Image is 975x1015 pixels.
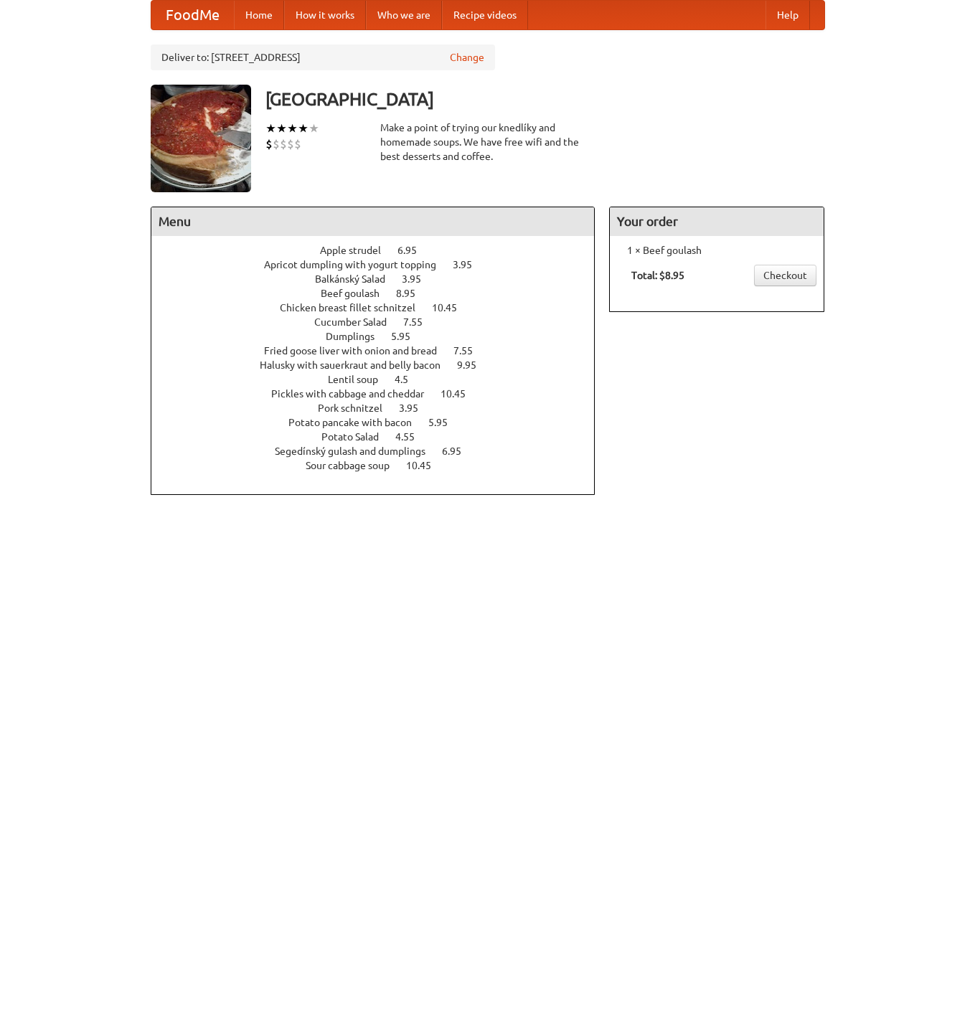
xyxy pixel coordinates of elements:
[273,136,280,152] li: $
[766,1,810,29] a: Help
[441,388,480,400] span: 10.45
[287,121,298,136] li: ★
[294,136,301,152] li: $
[453,345,487,357] span: 7.55
[380,121,595,164] div: Make a point of trying our knedlíky and homemade soups. We have free wifi and the best desserts a...
[403,316,437,328] span: 7.55
[328,374,435,385] a: Lentil soup 4.5
[287,136,294,152] li: $
[284,1,366,29] a: How it works
[280,136,287,152] li: $
[453,259,486,270] span: 3.95
[610,207,824,236] h4: Your order
[288,417,426,428] span: Potato pancake with bacon
[321,431,393,443] span: Potato Salad
[306,460,404,471] span: Sour cabbage soup
[264,345,499,357] a: Fried goose liver with onion and bread 7.55
[366,1,442,29] a: Who we are
[275,445,488,457] a: Segedínský gulash and dumplings 6.95
[321,288,442,299] a: Beef goulash 8.95
[151,44,495,70] div: Deliver to: [STREET_ADDRESS]
[457,359,491,371] span: 9.95
[406,460,446,471] span: 10.45
[234,1,284,29] a: Home
[399,402,433,414] span: 3.95
[617,243,816,258] li: 1 × Beef goulash
[298,121,308,136] li: ★
[151,207,595,236] h4: Menu
[314,316,449,328] a: Cucumber Salad 7.55
[428,417,462,428] span: 5.95
[314,316,401,328] span: Cucumber Salad
[271,388,492,400] a: Pickles with cabbage and cheddar 10.45
[264,259,451,270] span: Apricot dumpling with yogurt topping
[288,417,474,428] a: Potato pancake with bacon 5.95
[320,245,395,256] span: Apple strudel
[315,273,448,285] a: Balkánský Salad 3.95
[328,374,392,385] span: Lentil soup
[396,288,430,299] span: 8.95
[271,388,438,400] span: Pickles with cabbage and cheddar
[631,270,684,281] b: Total: $8.95
[326,331,437,342] a: Dumplings 5.95
[306,460,458,471] a: Sour cabbage soup 10.45
[432,302,471,313] span: 10.45
[264,345,451,357] span: Fried goose liver with onion and bread
[318,402,397,414] span: Pork schnitzel
[265,121,276,136] li: ★
[320,245,443,256] a: Apple strudel 6.95
[318,402,445,414] a: Pork schnitzel 3.95
[275,445,440,457] span: Segedínský gulash and dumplings
[308,121,319,136] li: ★
[395,374,423,385] span: 4.5
[265,85,825,113] h3: [GEOGRAPHIC_DATA]
[315,273,400,285] span: Balkánský Salad
[321,431,441,443] a: Potato Salad 4.55
[276,121,287,136] li: ★
[260,359,455,371] span: Halusky with sauerkraut and belly bacon
[442,1,528,29] a: Recipe videos
[264,259,499,270] a: Apricot dumpling with yogurt topping 3.95
[280,302,430,313] span: Chicken breast fillet schnitzel
[280,302,484,313] a: Chicken breast fillet schnitzel 10.45
[391,331,425,342] span: 5.95
[395,431,429,443] span: 4.55
[450,50,484,65] a: Change
[321,288,394,299] span: Beef goulash
[754,265,816,286] a: Checkout
[402,273,435,285] span: 3.95
[397,245,431,256] span: 6.95
[151,85,251,192] img: angular.jpg
[151,1,234,29] a: FoodMe
[442,445,476,457] span: 6.95
[260,359,503,371] a: Halusky with sauerkraut and belly bacon 9.95
[265,136,273,152] li: $
[326,331,389,342] span: Dumplings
